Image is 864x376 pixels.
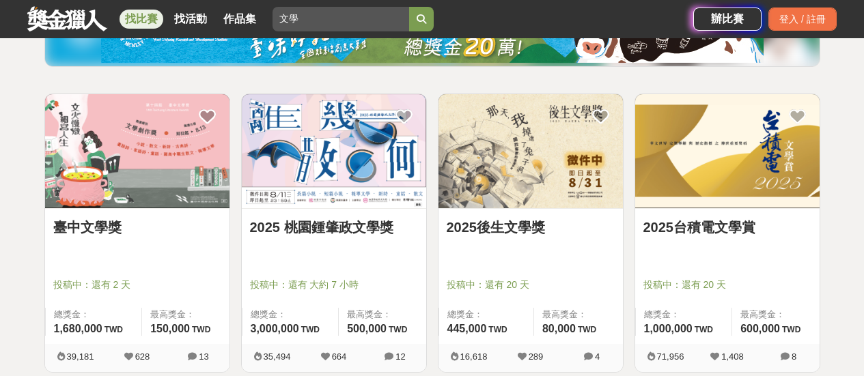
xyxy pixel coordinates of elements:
[53,278,221,292] span: 投稿中：還有 2 天
[150,308,221,321] span: 最高獎金：
[251,323,299,334] span: 3,000,000
[643,217,811,237] a: 2025台積電文學賞
[242,94,426,208] img: Cover Image
[218,10,262,29] a: 作品集
[693,8,762,31] a: 辦比賽
[242,94,426,209] a: Cover Image
[250,217,418,237] a: 2025 桃園鍾肇政文學獎
[644,308,724,321] span: 總獎金：
[447,278,615,292] span: 投稿中：還有 20 天
[695,325,713,334] span: TWD
[529,351,544,362] span: 289
[104,325,123,334] span: TWD
[347,308,417,321] span: 最高獎金：
[264,351,291,362] span: 35,494
[395,351,405,362] span: 12
[135,351,150,362] span: 628
[120,10,163,29] a: 找比賽
[332,351,347,362] span: 664
[447,217,615,237] a: 2025後生文學獎
[67,351,94,362] span: 39,181
[251,308,331,321] span: 總獎金：
[768,8,837,31] div: 登入 / 註冊
[438,94,623,208] img: Cover Image
[740,308,811,321] span: 最高獎金：
[169,10,212,29] a: 找活動
[150,323,190,334] span: 150,000
[389,325,407,334] span: TWD
[45,94,229,209] a: Cover Image
[45,94,229,208] img: Cover Image
[643,278,811,292] span: 投稿中：還有 20 天
[782,325,800,334] span: TWD
[192,325,210,334] span: TWD
[721,351,744,362] span: 1,408
[635,94,820,209] a: Cover Image
[488,325,507,334] span: TWD
[199,351,208,362] span: 13
[792,351,796,362] span: 8
[54,323,102,334] span: 1,680,000
[250,278,418,292] span: 投稿中：還有 大約 7 小時
[740,323,780,334] span: 600,000
[542,323,576,334] span: 80,000
[54,308,134,321] span: 總獎金：
[595,351,600,362] span: 4
[657,351,684,362] span: 71,956
[460,351,488,362] span: 16,618
[542,308,615,321] span: 最高獎金：
[273,7,409,31] input: 2025高通台灣AI黑客松
[635,94,820,208] img: Cover Image
[347,323,387,334] span: 500,000
[644,323,693,334] span: 1,000,000
[447,308,525,321] span: 總獎金：
[447,323,487,334] span: 445,000
[301,325,320,334] span: TWD
[53,217,221,237] a: 臺中文學獎
[438,94,623,209] a: Cover Image
[578,325,596,334] span: TWD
